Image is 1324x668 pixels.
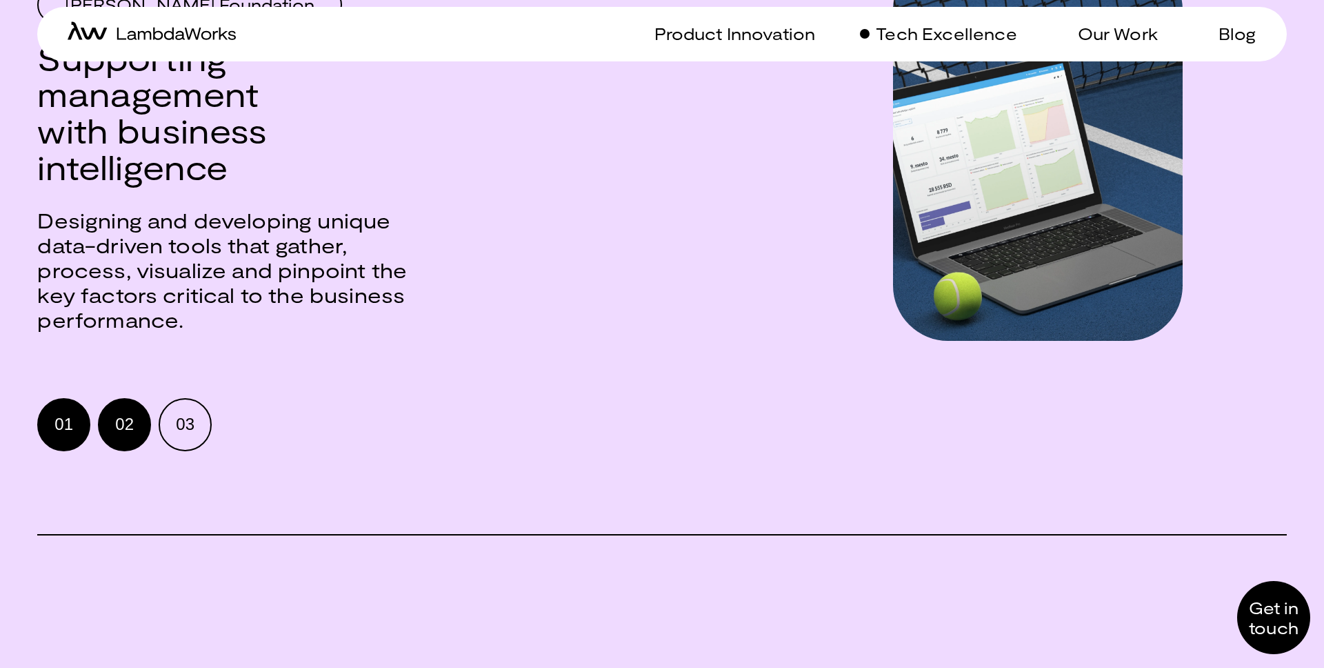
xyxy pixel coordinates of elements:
p: Product Innovation [654,23,815,43]
p: Tech Excellence [876,23,1016,43]
a: Our Work [1061,23,1158,43]
button: 02 [98,398,151,451]
a: Blog [1202,23,1256,43]
button: 01 [37,398,90,451]
a: Tech Excellence [859,23,1016,43]
div: 01 [55,416,74,433]
p: Our Work [1078,23,1158,43]
div: 02 [116,416,134,433]
div: 03 [177,416,195,433]
a: home-icon [68,21,236,46]
button: 03 [159,398,212,451]
a: Product Innovation [638,23,815,43]
p: Blog [1218,23,1256,43]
